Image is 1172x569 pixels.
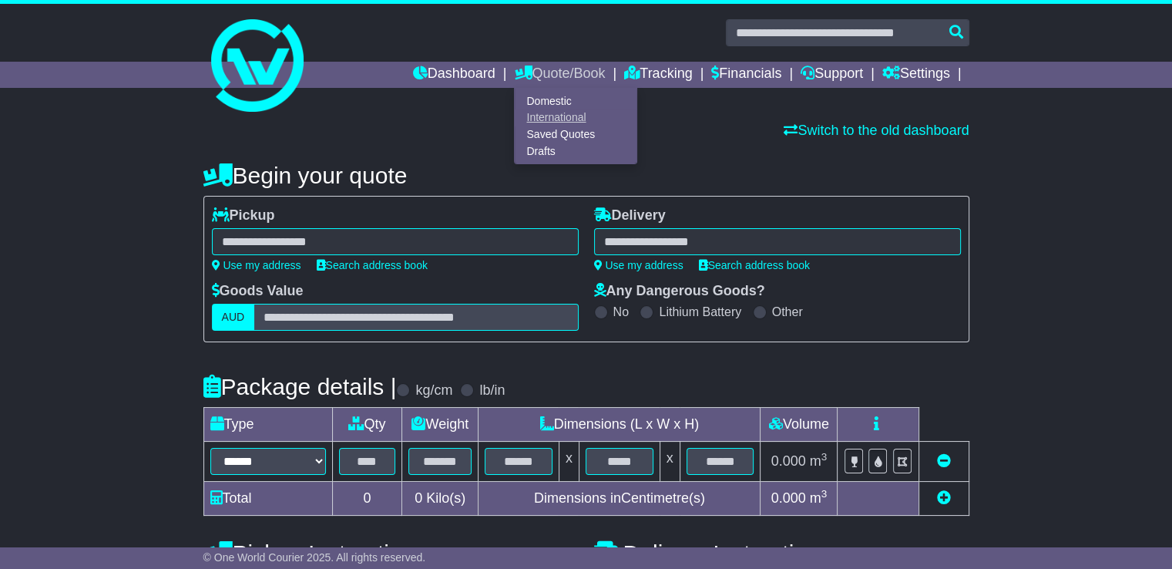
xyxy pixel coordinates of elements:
span: m [810,490,828,506]
label: kg/cm [415,382,452,399]
a: Add new item [937,490,951,506]
td: Type [203,408,332,442]
sup: 3 [821,488,828,500]
td: 0 [332,482,402,516]
a: Support [801,62,863,88]
label: Goods Value [212,283,304,300]
label: Lithium Battery [659,305,741,319]
span: m [810,453,828,469]
td: x [559,442,579,482]
label: lb/in [479,382,505,399]
h4: Begin your quote [203,163,969,188]
a: Domestic [515,93,636,109]
span: © One World Courier 2025. All rights reserved. [203,551,426,564]
a: Search address book [699,259,810,271]
a: Switch to the old dashboard [784,123,969,138]
td: Volume [761,408,838,442]
a: Remove this item [937,453,951,469]
a: Dashboard [413,62,495,88]
h4: Delivery Instructions [594,540,969,566]
div: Quote/Book [514,88,637,164]
sup: 3 [821,451,828,463]
h4: Pickup Instructions [203,540,579,566]
a: Search address book [317,259,428,271]
td: Qty [332,408,402,442]
a: Quote/Book [514,62,605,88]
span: 0.000 [771,453,806,469]
label: No [613,305,629,319]
label: Other [772,305,803,319]
label: Any Dangerous Goods? [594,283,765,300]
span: 0.000 [771,490,806,506]
a: International [515,109,636,126]
a: Tracking [624,62,692,88]
a: Financials [711,62,781,88]
td: Kilo(s) [402,482,479,516]
label: AUD [212,304,255,331]
td: x [660,442,680,482]
a: Settings [882,62,950,88]
label: Pickup [212,207,275,224]
a: Use my address [212,259,301,271]
a: Use my address [594,259,683,271]
td: Weight [402,408,479,442]
a: Drafts [515,143,636,160]
span: 0 [415,490,422,506]
a: Saved Quotes [515,126,636,143]
label: Delivery [594,207,666,224]
td: Dimensions in Centimetre(s) [479,482,761,516]
td: Dimensions (L x W x H) [479,408,761,442]
td: Total [203,482,332,516]
h4: Package details | [203,374,397,399]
